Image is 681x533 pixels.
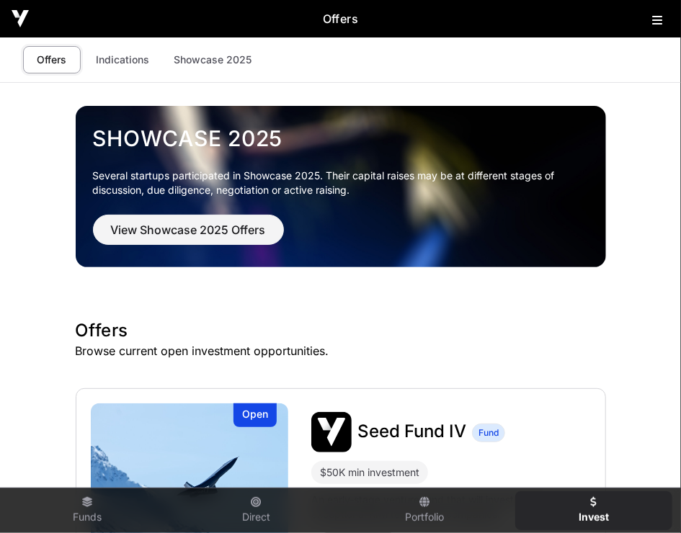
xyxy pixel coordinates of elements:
[311,461,428,484] div: $50K min investment
[515,491,672,530] a: Invest
[86,46,159,73] a: Indications
[111,221,266,238] span: View Showcase 2025 Offers
[357,423,466,442] a: Seed Fund IV
[347,491,504,530] a: Portfolio
[93,169,577,197] p: Several startups participated in Showcase 2025. Their capital raises may be at different stages o...
[311,412,352,452] img: Seed Fund IV
[609,464,681,533] iframe: Chat Widget
[177,491,334,530] a: Direct
[357,421,466,442] span: Seed Fund IV
[479,427,499,439] span: Fund
[23,46,81,73] a: Offers
[233,403,277,427] div: Open
[29,10,652,27] h2: Offers
[76,319,606,342] h1: Offers
[76,342,606,359] p: Browse current open investment opportunities.
[93,125,589,151] a: Showcase 2025
[12,10,29,27] img: Icehouse Ventures Logo
[93,229,284,243] a: View Showcase 2025 Offers
[76,106,606,267] img: Showcase 2025
[93,215,284,245] button: View Showcase 2025 Offers
[320,464,419,481] div: $50K min investment
[164,46,261,73] a: Showcase 2025
[9,491,166,530] a: Funds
